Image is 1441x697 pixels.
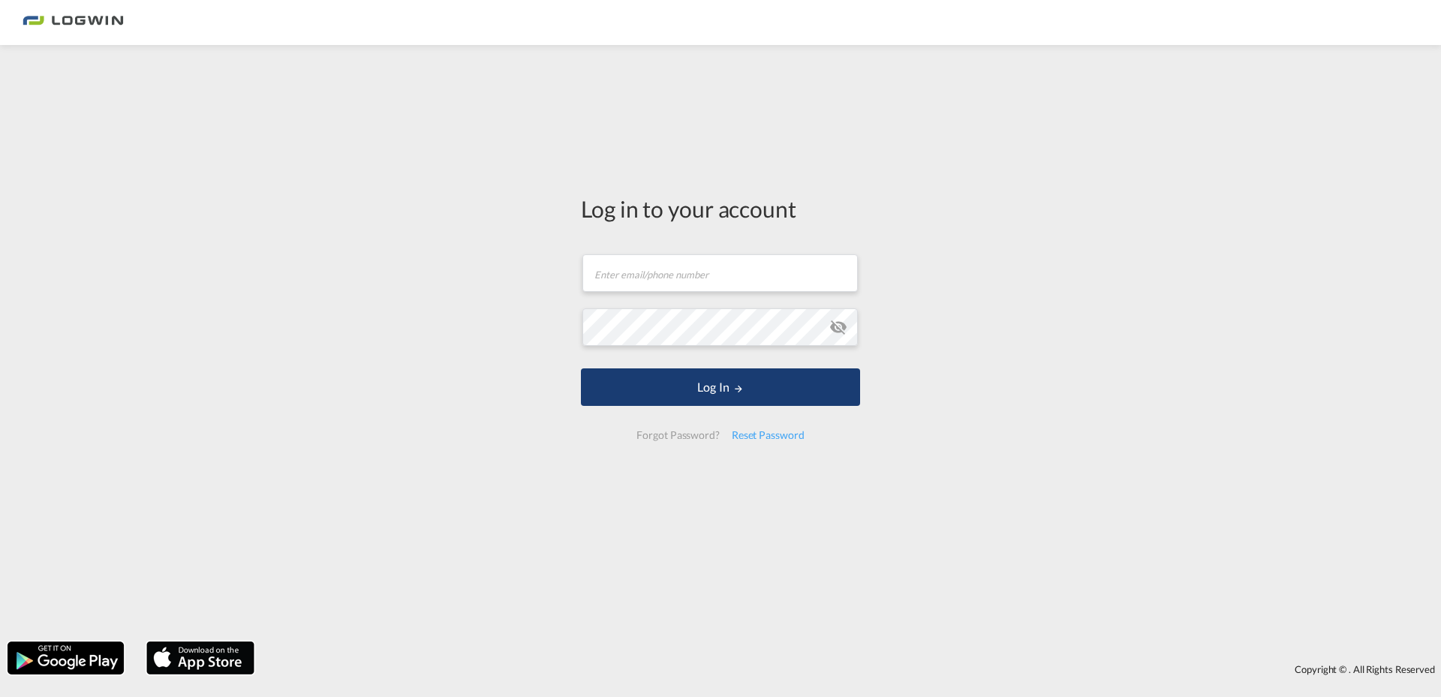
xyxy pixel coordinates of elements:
div: Forgot Password? [630,422,725,449]
input: Enter email/phone number [582,254,858,292]
md-icon: icon-eye-off [829,318,847,336]
img: bc73a0e0d8c111efacd525e4c8ad7d32.png [23,6,124,40]
button: LOGIN [581,368,860,406]
img: apple.png [145,640,256,676]
div: Reset Password [726,422,811,449]
img: google.png [6,640,125,676]
div: Copyright © . All Rights Reserved [262,656,1441,682]
div: Log in to your account [581,193,860,224]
